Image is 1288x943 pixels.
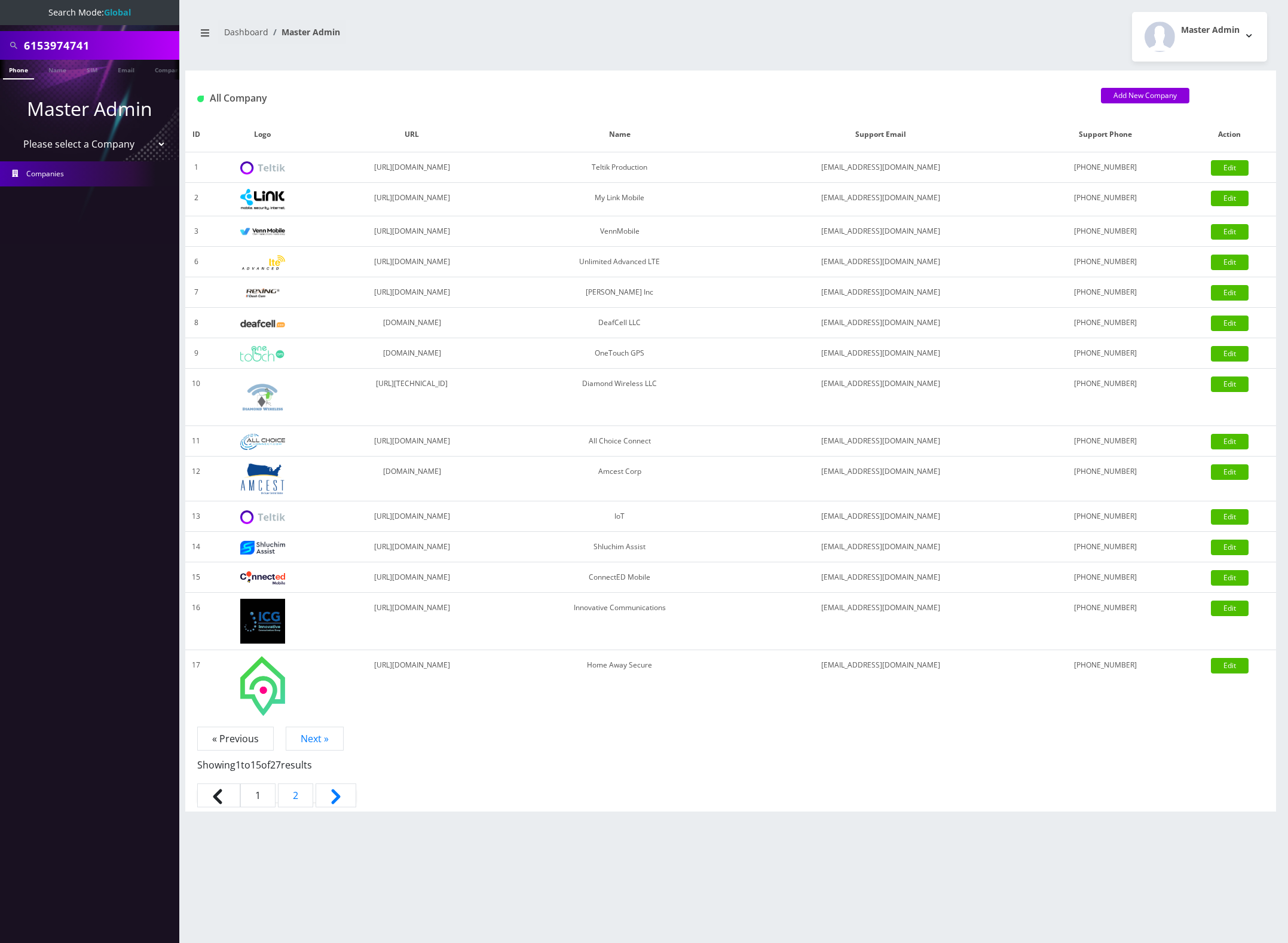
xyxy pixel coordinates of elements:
img: Innovative Communications [240,599,285,644]
a: Next » [286,727,344,751]
input: Search All Companies [24,34,176,57]
span: 27 [270,758,281,771]
td: Amcest Corp [506,457,733,501]
a: Name [42,60,72,78]
a: Edit [1211,601,1249,616]
td: Teltik Production [506,152,733,183]
td: 13 [185,501,207,532]
td: [PHONE_NUMBER] [1027,457,1183,501]
td: Home Away Secure [506,650,733,722]
td: 14 [185,532,207,562]
td: [EMAIL_ADDRESS][DOMAIN_NAME] [733,152,1027,183]
td: 11 [185,426,207,457]
td: [URL][TECHNICAL_ID] [318,369,506,426]
td: [EMAIL_ADDRESS][DOMAIN_NAME] [733,369,1027,426]
td: [EMAIL_ADDRESS][DOMAIN_NAME] [733,501,1027,532]
a: Edit [1211,285,1249,301]
img: Rexing Inc [240,287,285,299]
td: VennMobile [506,216,733,247]
td: [URL][DOMAIN_NAME] [318,152,506,183]
td: [URL][DOMAIN_NAME] [318,532,506,562]
img: VennMobile [240,228,285,236]
a: Add New Company [1101,88,1189,103]
td: [EMAIL_ADDRESS][DOMAIN_NAME] [733,426,1027,457]
td: 15 [185,562,207,593]
td: [PHONE_NUMBER] [1027,562,1183,593]
img: Home Away Secure [240,656,285,716]
img: My Link Mobile [240,189,285,210]
h2: Master Admin [1181,25,1240,35]
td: [DOMAIN_NAME] [318,338,506,369]
td: [EMAIL_ADDRESS][DOMAIN_NAME] [733,338,1027,369]
nav: breadcrumb [194,20,722,54]
a: Phone [3,60,34,79]
img: Amcest Corp [240,463,285,495]
td: [PHONE_NUMBER] [1027,532,1183,562]
td: 10 [185,369,207,426]
td: [URL][DOMAIN_NAME] [318,501,506,532]
td: [EMAIL_ADDRESS][DOMAIN_NAME] [733,562,1027,593]
a: Go to page 2 [278,783,313,807]
th: Name [506,117,733,152]
td: 8 [185,308,207,338]
a: Email [112,60,140,78]
td: OneTouch GPS [506,338,733,369]
a: Edit [1211,255,1249,270]
a: Edit [1211,346,1249,362]
a: Edit [1211,376,1249,392]
th: ID [185,117,207,152]
td: [PHONE_NUMBER] [1027,650,1183,722]
td: Unlimited Advanced LTE [506,247,733,277]
a: Edit [1211,316,1249,331]
td: My Link Mobile [506,183,733,216]
td: [DOMAIN_NAME] [318,308,506,338]
td: [DOMAIN_NAME] [318,457,506,501]
li: Master Admin [268,26,340,38]
img: All Choice Connect [240,434,285,450]
a: Company [149,60,189,78]
span: 1 [235,758,241,771]
span: 15 [250,758,261,771]
img: IoT [240,510,285,524]
td: [URL][DOMAIN_NAME] [318,247,506,277]
td: Innovative Communications [506,593,733,650]
td: 17 [185,650,207,722]
td: [PERSON_NAME] Inc [506,277,733,308]
a: Edit [1211,509,1249,525]
img: Shluchim Assist [240,541,285,555]
td: 16 [185,593,207,650]
img: OneTouch GPS [240,346,285,362]
th: URL [318,117,506,152]
td: [PHONE_NUMBER] [1027,593,1183,650]
td: [EMAIL_ADDRESS][DOMAIN_NAME] [733,216,1027,247]
td: [PHONE_NUMBER] [1027,426,1183,457]
p: Showing to of results [197,746,1264,772]
td: [EMAIL_ADDRESS][DOMAIN_NAME] [733,532,1027,562]
td: [PHONE_NUMBER] [1027,308,1183,338]
td: Diamond Wireless LLC [506,369,733,426]
img: All Company [197,96,204,102]
a: Edit [1211,464,1249,480]
td: All Choice Connect [506,426,733,457]
td: 6 [185,247,207,277]
a: Edit [1211,434,1249,449]
td: [URL][DOMAIN_NAME] [318,426,506,457]
span: Search Mode: [48,7,131,18]
td: [PHONE_NUMBER] [1027,216,1183,247]
img: Diamond Wireless LLC [240,375,285,420]
td: ConnectED Mobile [506,562,733,593]
td: [EMAIL_ADDRESS][DOMAIN_NAME] [733,247,1027,277]
td: [PHONE_NUMBER] [1027,277,1183,308]
td: Shluchim Assist [506,532,733,562]
span: 1 [240,783,276,807]
td: 12 [185,457,207,501]
td: 1 [185,152,207,183]
a: Edit [1211,191,1249,206]
td: 7 [185,277,207,308]
h1: All Company [197,93,1083,104]
td: [URL][DOMAIN_NAME] [318,277,506,308]
td: [PHONE_NUMBER] [1027,369,1183,426]
a: SIM [81,60,103,78]
a: Edit [1211,570,1249,586]
a: Next &raquo; [316,783,356,807]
